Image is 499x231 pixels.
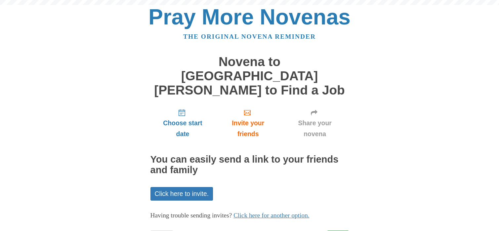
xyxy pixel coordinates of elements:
a: Invite your friends [215,104,281,143]
a: Click here for another option. [233,212,310,219]
a: Pray More Novenas [148,5,351,29]
a: Click here to invite. [150,187,213,201]
span: Share your novena [288,118,342,139]
h1: Novena to [GEOGRAPHIC_DATA][PERSON_NAME] to Find a Job [150,55,349,97]
span: Choose start date [157,118,209,139]
a: The original novena reminder [183,33,316,40]
a: Share your novena [281,104,349,143]
span: Having trouble sending invites? [150,212,232,219]
span: Invite your friends [222,118,274,139]
a: Choose start date [150,104,215,143]
h2: You can easily send a link to your friends and family [150,154,349,175]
